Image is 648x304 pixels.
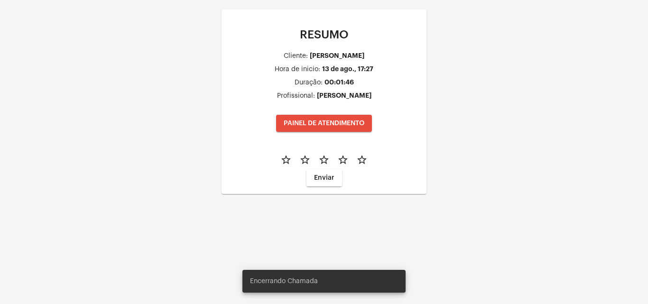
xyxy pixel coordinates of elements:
[275,66,320,73] div: Hora de inicio:
[356,154,368,166] mat-icon: star_border
[306,169,342,186] button: Enviar
[299,154,311,166] mat-icon: star_border
[229,28,419,41] p: RESUMO
[314,175,334,181] span: Enviar
[276,115,372,132] button: PAINEL DE ATENDIMENTO
[322,65,373,73] div: 13 de ago., 17:27
[317,92,371,99] div: [PERSON_NAME]
[284,53,308,60] div: Cliente:
[318,154,330,166] mat-icon: star_border
[324,79,354,86] div: 00:01:46
[284,120,364,127] span: PAINEL DE ATENDIMENTO
[310,52,364,59] div: [PERSON_NAME]
[280,154,292,166] mat-icon: star_border
[250,276,318,286] span: Encerrando Chamada
[337,154,349,166] mat-icon: star_border
[277,92,315,100] div: Profissional:
[295,79,323,86] div: Duração:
